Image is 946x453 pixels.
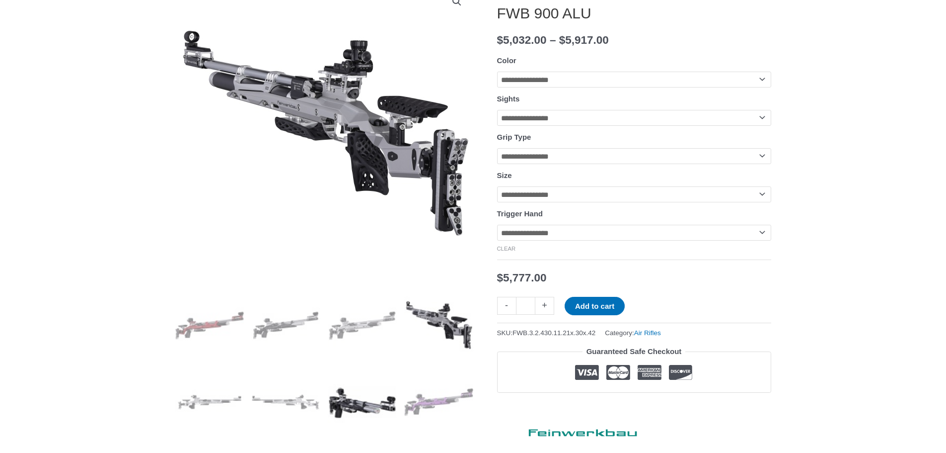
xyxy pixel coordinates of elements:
[328,367,397,437] img: FWB 900 ALU
[497,246,516,252] a: Clear options
[251,291,320,360] img: FWB 900 ALU
[634,329,661,337] a: Air Rifles
[497,56,516,65] label: Color
[497,327,596,339] span: SKU:
[512,329,595,337] span: FWB.3.2.430.11.21x.30x.42
[404,367,473,437] img: FWB 900 ALU - Image 8
[497,209,543,218] label: Trigger Hand
[497,94,520,103] label: Sights
[535,297,554,314] a: +
[559,34,566,46] span: $
[328,291,397,360] img: FWB 900 ALU - Image 3
[559,34,609,46] bdi: 5,917.00
[497,400,771,412] iframe: Customer reviews powered by Trustpilot
[582,345,686,359] legend: Guaranteed Safe Checkout
[175,367,244,437] img: FWB 900 ALU - Image 5
[516,297,535,314] input: Product quantity
[497,34,504,46] span: $
[565,297,625,315] button: Add to cart
[497,297,516,314] a: -
[251,367,320,437] img: FWB 900 ALU - Image 6
[497,4,771,22] h1: FWB 900 ALU
[605,327,661,339] span: Category:
[497,171,512,180] label: Size
[497,420,646,441] a: Feinwerkbau
[497,34,547,46] bdi: 5,032.00
[550,34,556,46] span: –
[497,272,504,284] span: $
[497,272,547,284] bdi: 5,777.00
[175,291,244,360] img: FWB 900 ALU
[404,291,473,360] img: FWB 900 ALU
[497,133,531,141] label: Grip Type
